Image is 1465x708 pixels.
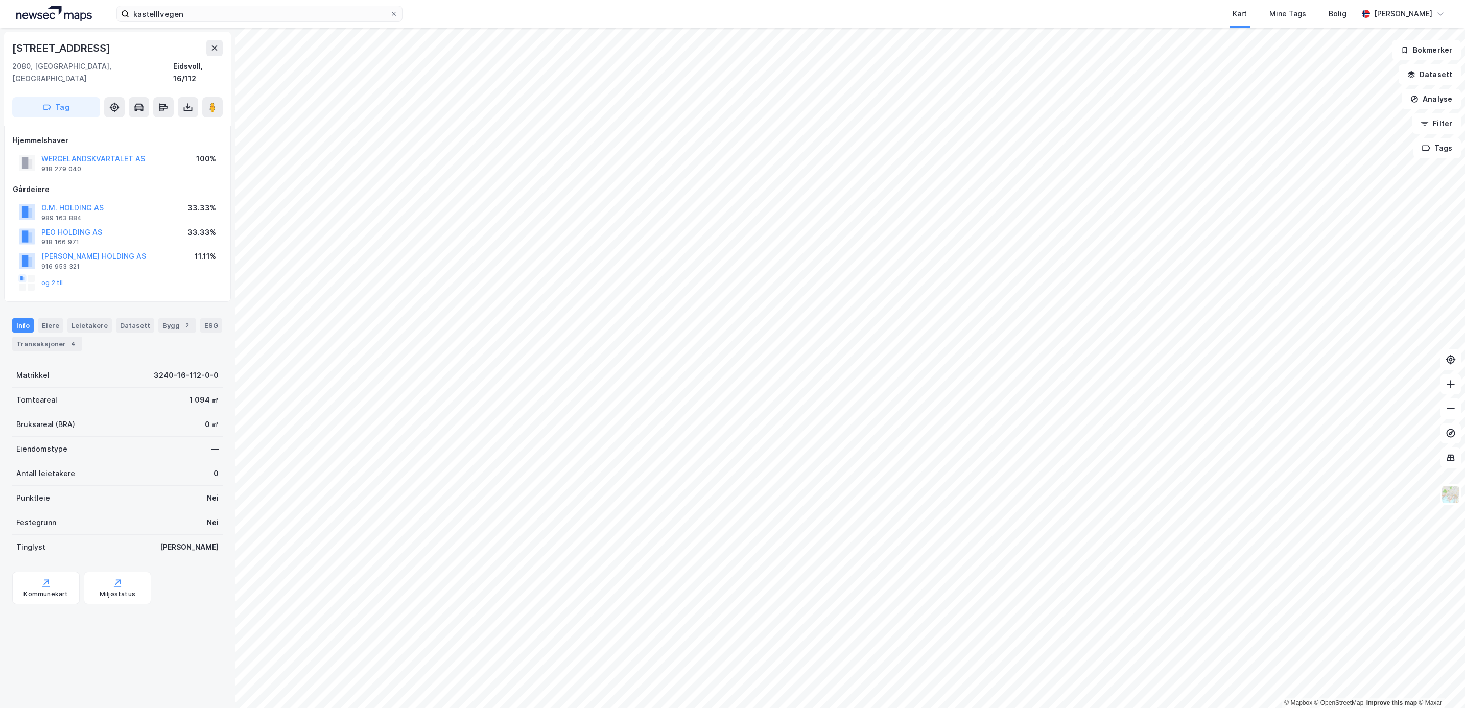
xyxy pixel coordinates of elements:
div: Eiere [38,318,63,333]
div: Tinglyst [16,541,45,553]
div: [PERSON_NAME] [1374,8,1432,20]
button: Analyse [1402,89,1461,109]
iframe: Chat Widget [1414,659,1465,708]
div: Transaksjoner [12,337,82,351]
div: 33.33% [187,226,216,239]
div: 100% [196,153,216,165]
div: 918 279 040 [41,165,81,173]
div: ESG [200,318,222,333]
div: Bygg [158,318,196,333]
div: Eidsvoll, 16/112 [173,60,223,85]
div: Festegrunn [16,516,56,529]
div: Info [12,318,34,333]
img: logo.a4113a55bc3d86da70a041830d287a7e.svg [16,6,92,21]
div: Eiendomstype [16,443,67,455]
button: Tag [12,97,100,117]
div: 1 094 ㎡ [190,394,219,406]
div: 3240-16-112-0-0 [154,369,219,382]
div: Antall leietakere [16,467,75,480]
div: Punktleie [16,492,50,504]
div: Matrikkel [16,369,50,382]
div: [STREET_ADDRESS] [12,40,112,56]
div: Bolig [1329,8,1346,20]
div: 2080, [GEOGRAPHIC_DATA], [GEOGRAPHIC_DATA] [12,60,173,85]
div: Gårdeiere [13,183,222,196]
div: Datasett [116,318,154,333]
div: 918 166 971 [41,238,79,246]
div: 916 953 321 [41,263,80,271]
div: 4 [68,339,78,349]
div: Kommunekart [23,590,68,598]
div: 11.11% [195,250,216,263]
button: Filter [1412,113,1461,134]
div: Nei [207,492,219,504]
a: Improve this map [1366,699,1417,706]
a: Mapbox [1284,699,1312,706]
div: 0 [214,467,219,480]
div: 0 ㎡ [205,418,219,431]
button: Tags [1413,138,1461,158]
div: Nei [207,516,219,529]
div: Tomteareal [16,394,57,406]
div: Miljøstatus [100,590,135,598]
div: — [211,443,219,455]
div: 2 [182,320,192,331]
button: Bokmerker [1392,40,1461,60]
div: Hjemmelshaver [13,134,222,147]
div: Leietakere [67,318,112,333]
div: [PERSON_NAME] [160,541,219,553]
div: Kart [1233,8,1247,20]
div: 33.33% [187,202,216,214]
button: Datasett [1399,64,1461,85]
div: Kontrollprogram for chat [1414,659,1465,708]
div: 989 163 884 [41,214,82,222]
input: Søk på adresse, matrikkel, gårdeiere, leietakere eller personer [129,6,390,21]
div: Bruksareal (BRA) [16,418,75,431]
a: OpenStreetMap [1314,699,1364,706]
img: Z [1441,485,1460,504]
div: Mine Tags [1269,8,1306,20]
